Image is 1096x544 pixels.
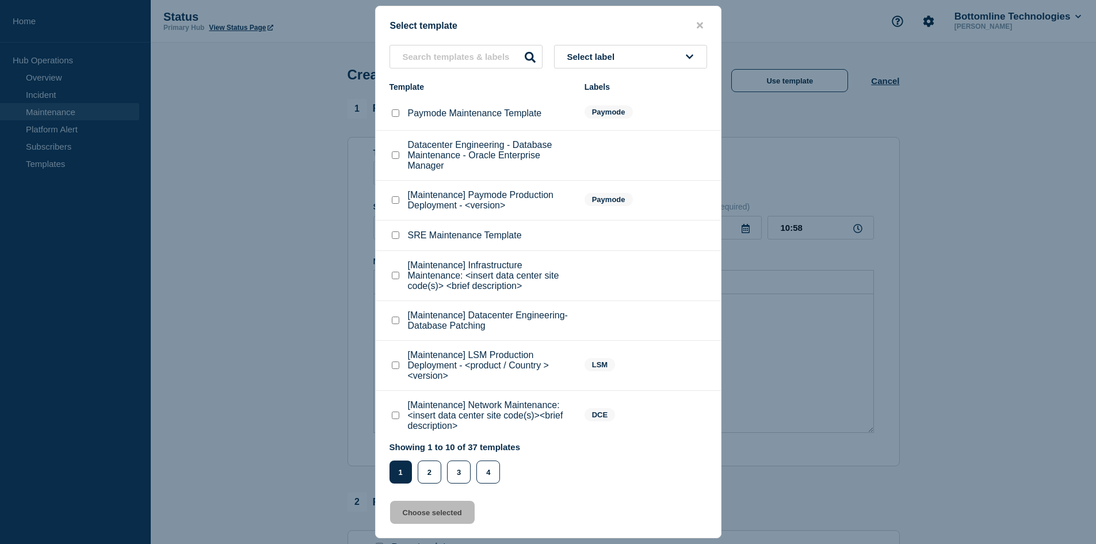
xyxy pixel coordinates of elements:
div: Template [389,82,573,92]
input: [Maintenance] Datacenter Engineering- Database Patching checkbox [392,317,399,324]
button: 2 [418,461,441,484]
button: Select label [554,45,707,69]
p: [Maintenance] Datacenter Engineering- Database Patching [408,310,573,331]
span: DCE [585,408,615,421]
p: Showing 1 to 10 of 37 templates [389,442,521,452]
button: 1 [389,461,412,484]
span: LSM [585,358,615,371]
div: Select template [376,20,721,31]
p: Paymode Maintenance Template [408,108,542,119]
p: [Maintenance] Infrastructure Maintenance: <insert data center site code(s)> <brief description> [408,260,573,291]
input: [Maintenance] Paymode Production Deployment - <version> checkbox [392,196,399,204]
input: Paymode Maintenance Template checkbox [392,109,399,117]
span: Paymode [585,193,633,206]
button: 4 [476,461,500,484]
input: [Maintenance] Infrastructure Maintenance: <insert data center site code(s)> <brief description> c... [392,272,399,279]
span: Paymode [585,105,633,119]
p: [Maintenance] Network Maintenance: <insert data center site code(s)><brief description> [408,400,573,431]
input: [Maintenance] LSM Production Deployment - <product / Country > <version> checkbox [392,362,399,369]
span: Select label [567,52,620,62]
p: Datacenter Engineering - Database Maintenance - Oracle Enterprise Manager [408,140,573,171]
input: Datacenter Engineering - Database Maintenance - Oracle Enterprise Manager checkbox [392,151,399,159]
input: SRE Maintenance Template checkbox [392,231,399,239]
p: SRE Maintenance Template [408,230,522,241]
input: Search templates & labels [389,45,543,69]
button: 3 [447,461,471,484]
p: [Maintenance] LSM Production Deployment - <product / Country > <version> [408,350,573,381]
input: [Maintenance] Network Maintenance: <insert data center site code(s)><brief description> checkbox [392,412,399,419]
p: [Maintenance] Paymode Production Deployment - <version> [408,190,573,211]
button: close button [693,20,707,31]
button: Choose selected [390,501,475,524]
div: Labels [585,82,707,92]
